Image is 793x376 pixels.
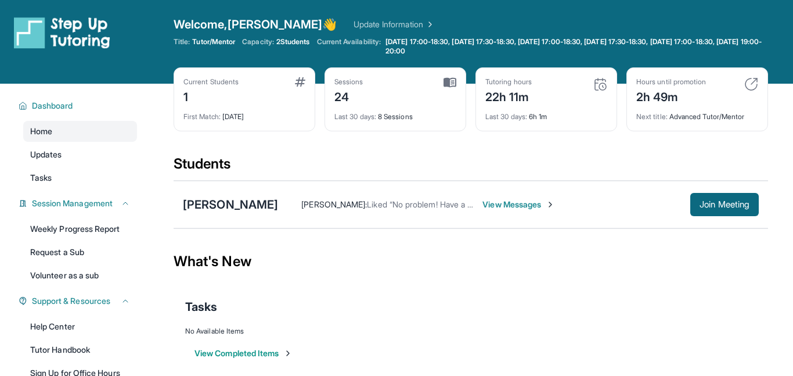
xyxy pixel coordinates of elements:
[27,295,130,307] button: Support & Resources
[485,87,532,105] div: 22h 11m
[593,77,607,91] img: card
[744,77,758,91] img: card
[27,198,130,209] button: Session Management
[30,149,62,160] span: Updates
[317,37,381,56] span: Current Availability:
[174,155,768,180] div: Students
[32,295,110,307] span: Support & Resources
[242,37,274,46] span: Capacity:
[546,200,555,209] img: Chevron-Right
[485,112,527,121] span: Last 30 days :
[23,121,137,142] a: Home
[14,16,110,49] img: logo
[636,77,706,87] div: Hours until promotion
[32,198,113,209] span: Session Management
[367,199,503,209] span: Liked “No problem! Have a nice day!”
[183,87,239,105] div: 1
[700,201,749,208] span: Join Meeting
[23,339,137,360] a: Tutor Handbook
[194,348,293,359] button: View Completed Items
[383,37,768,56] a: [DATE] 17:00-18:30, [DATE] 17:30-18:30, [DATE] 17:00-18:30, [DATE] 17:30-18:30, [DATE] 17:00-18:3...
[30,172,52,184] span: Tasks
[23,144,137,165] a: Updates
[23,219,137,239] a: Weekly Progress Report
[334,87,363,105] div: 24
[30,126,52,137] span: Home
[295,77,305,87] img: card
[174,236,768,287] div: What's New
[334,77,363,87] div: Sessions
[334,105,456,121] div: 8 Sessions
[444,77,456,88] img: card
[183,105,305,121] div: [DATE]
[636,112,668,121] span: Next title :
[23,265,137,286] a: Volunteer as a sub
[23,242,137,263] a: Request a Sub
[276,37,310,46] span: 2 Students
[174,16,337,33] span: Welcome, [PERSON_NAME] 👋
[485,77,532,87] div: Tutoring hours
[423,19,435,30] img: Chevron Right
[23,167,137,188] a: Tasks
[385,37,766,56] span: [DATE] 17:00-18:30, [DATE] 17:30-18:30, [DATE] 17:00-18:30, [DATE] 17:30-18:30, [DATE] 17:00-18:3...
[32,100,73,112] span: Dashboard
[27,100,130,112] button: Dashboard
[183,77,239,87] div: Current Students
[185,299,217,315] span: Tasks
[690,193,759,216] button: Join Meeting
[301,199,367,209] span: [PERSON_NAME] :
[23,316,137,337] a: Help Center
[174,37,190,46] span: Title:
[354,19,435,30] a: Update Information
[482,199,555,210] span: View Messages
[185,327,756,336] div: No Available Items
[636,105,758,121] div: Advanced Tutor/Mentor
[192,37,235,46] span: Tutor/Mentor
[485,105,607,121] div: 6h 1m
[636,87,706,105] div: 2h 49m
[183,112,221,121] span: First Match :
[183,196,278,213] div: [PERSON_NAME]
[334,112,376,121] span: Last 30 days :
